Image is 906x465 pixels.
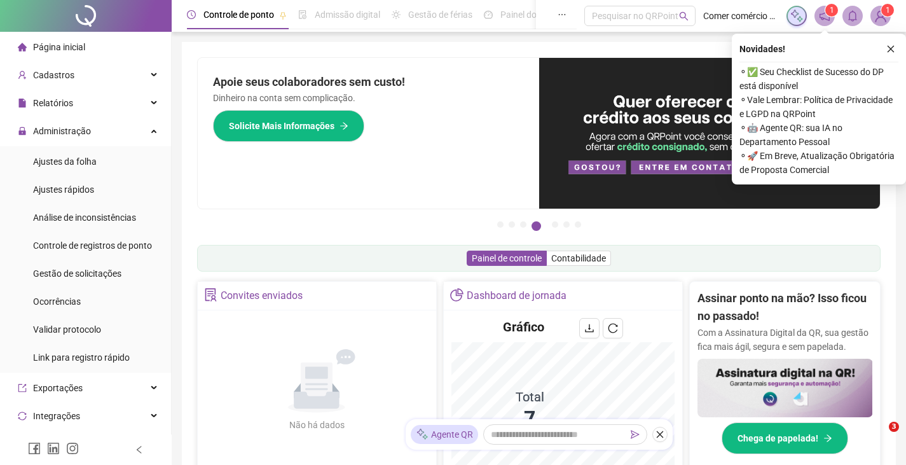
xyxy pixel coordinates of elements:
[871,6,890,25] img: 86646
[532,221,541,231] button: 4
[33,324,101,335] span: Validar protocolo
[203,10,274,20] span: Controle de ponto
[863,422,893,452] iframe: Intercom live chat
[722,422,848,454] button: Chega de papelada!
[889,422,899,432] span: 3
[18,384,27,392] span: export
[497,221,504,228] button: 1
[229,119,334,133] span: Solicite Mais Informações
[703,9,779,23] span: Comer comércio de alimentos Ltda
[408,10,472,20] span: Gestão de férias
[886,45,895,53] span: close
[697,326,873,354] p: Com a Assinatura Digital da QR, sua gestão fica mais ágil, segura e sem papelada.
[33,70,74,80] span: Cadastros
[33,42,85,52] span: Página inicial
[655,430,664,439] span: close
[47,442,60,455] span: linkedin
[539,58,881,209] img: banner%2Fa8ee1423-cce5-4ffa-a127-5a2d429cc7d8.png
[631,430,640,439] span: send
[33,240,152,251] span: Controle de registros de ponto
[18,43,27,52] span: home
[33,212,136,223] span: Análise de inconsistências
[33,268,121,279] span: Gestão de solicitações
[563,221,570,228] button: 6
[28,442,41,455] span: facebook
[33,296,81,307] span: Ocorrências
[135,445,144,454] span: left
[790,9,804,23] img: sparkle-icon.fc2bf0ac1784a2077858766a79e2daf3.svg
[33,352,130,363] span: Link para registro rápido
[886,6,890,15] span: 1
[213,91,524,105] p: Dinheiro na conta sem complicação.
[33,98,73,108] span: Relatórios
[340,121,348,130] span: arrow-right
[18,127,27,135] span: lock
[509,221,515,228] button: 2
[739,65,898,93] span: ⚬ ✅ Seu Checklist de Sucesso do DP está disponível
[66,442,79,455] span: instagram
[558,10,566,19] span: ellipsis
[315,10,380,20] span: Admissão digital
[739,93,898,121] span: ⚬ Vale Lembrar: Política de Privacidade e LGPD na QRPoint
[33,411,80,421] span: Integrações
[739,149,898,177] span: ⚬ 🚀 Em Breve, Atualização Obrigatória de Proposta Comercial
[33,383,83,393] span: Exportações
[411,425,478,444] div: Agente QR
[584,323,594,333] span: download
[503,318,544,336] h4: Gráfico
[575,221,581,228] button: 7
[221,285,303,307] div: Convites enviados
[33,126,91,136] span: Administração
[298,10,307,19] span: file-done
[608,323,618,333] span: reload
[450,288,463,302] span: pie-chart
[881,4,894,17] sup: Atualize o seu contato no menu Meus Dados
[739,42,785,56] span: Novidades !
[213,73,524,91] h2: Apoie seus colaboradores sem custo!
[679,11,689,21] span: search
[18,71,27,80] span: user-add
[697,289,873,326] h2: Assinar ponto na mão? Isso ficou no passado!
[258,418,375,432] div: Não há dados
[33,156,97,167] span: Ajustes da folha
[472,253,542,263] span: Painel de controle
[279,11,287,19] span: pushpin
[520,221,526,228] button: 3
[823,434,832,443] span: arrow-right
[204,288,217,302] span: solution
[819,10,830,22] span: notification
[697,359,873,417] img: banner%2F02c71560-61a6-44d4-94b9-c8ab97240462.png
[825,4,838,17] sup: 1
[739,121,898,149] span: ⚬ 🤖 Agente QR: sua IA no Departamento Pessoal
[551,253,606,263] span: Contabilidade
[187,10,196,19] span: clock-circle
[467,285,566,307] div: Dashboard de jornada
[33,184,94,195] span: Ajustes rápidos
[738,431,818,445] span: Chega de papelada!
[484,10,493,19] span: dashboard
[552,221,558,228] button: 5
[392,10,401,19] span: sun
[213,110,364,142] button: Solicite Mais Informações
[847,10,858,22] span: bell
[500,10,550,20] span: Painel do DP
[830,6,834,15] span: 1
[18,412,27,420] span: sync
[416,428,429,441] img: sparkle-icon.fc2bf0ac1784a2077858766a79e2daf3.svg
[18,99,27,108] span: file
